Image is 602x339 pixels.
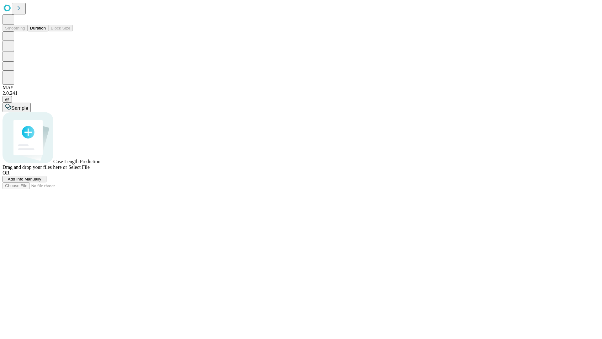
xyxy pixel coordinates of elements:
[8,177,41,181] span: Add Info Manually
[53,159,100,164] span: Case Length Prediction
[68,164,90,170] span: Select File
[3,103,31,112] button: Sample
[3,25,28,31] button: Smoothing
[3,96,12,103] button: @
[28,25,48,31] button: Duration
[3,85,599,90] div: MAY
[48,25,73,31] button: Block Size
[3,176,46,182] button: Add Info Manually
[3,170,9,175] span: OR
[11,105,28,111] span: Sample
[3,90,599,96] div: 2.0.241
[5,97,9,102] span: @
[3,164,67,170] span: Drag and drop your files here or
